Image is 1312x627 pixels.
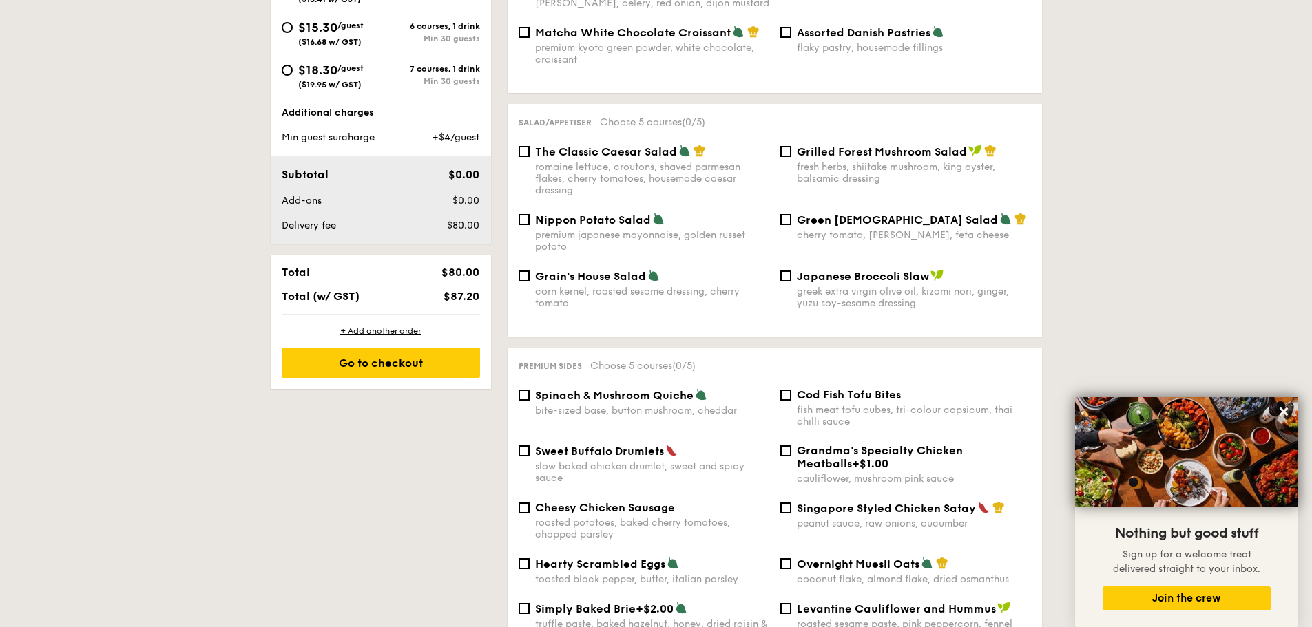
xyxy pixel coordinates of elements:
[298,63,337,78] span: $18.30
[519,445,530,456] input: Sweet Buffalo Drumletsslow baked chicken drumlet, sweet and spicy sauce
[590,360,696,372] span: Choose 5 courses
[780,270,791,281] input: Japanese Broccoli Slawgreek extra virgin olive oil, kizami nori, ginger, yuzu soy-sesame dressing
[282,106,480,120] div: Additional charges
[535,270,646,283] span: Grain's House Salad
[797,502,976,515] span: Singapore Styled Chicken Satay
[921,557,933,569] img: icon-vegetarian.fe4039eb.svg
[1103,586,1271,610] button: Join the crew
[600,116,705,128] span: Choose 5 courses
[535,229,769,253] div: premium japanese mayonnaise, golden russet potato
[997,602,1011,614] img: icon-vegan.f8ff3823.svg
[432,131,479,143] span: +$4/guest
[452,195,479,206] span: $0.00
[535,161,769,196] div: romaine lettuce, croutons, shaved parmesan flakes, cherry tomatoes, housemade caesar dressing
[381,34,480,43] div: Min 30 guests
[1113,549,1260,575] span: Sign up for a welcome treat delivered straight to your inbox.
[381,76,480,86] div: Min 30 guests
[780,146,791,157] input: Grilled Forest Mushroom Saladfresh herbs, shiitake mushroom, king oyster, balsamic dressing
[535,501,675,514] span: Cheesy Chicken Sausage
[519,390,530,401] input: Spinach & Mushroom Quichebite-sized base, button mushroom, cheddar
[337,21,364,30] span: /guest
[519,361,582,371] span: Premium sides
[282,22,293,33] input: $15.30/guest($16.68 w/ GST)6 courses, 1 drinkMin 30 guests
[682,116,705,128] span: (0/5)
[797,286,1031,309] div: greek extra virgin olive oil, kizami nori, ginger, yuzu soy-sesame dressing
[1075,397,1298,507] img: DSC07876-Edit02-Large.jpeg
[535,573,769,585] div: toasted black pepper, butter, italian parsley
[780,603,791,614] input: Levantine Cauliflower and Hummusroasted sesame paste, pink peppercorn, fennel seed
[535,405,769,416] div: bite-sized base, button mushroom, cheddar
[282,65,293,76] input: $18.30/guest($19.95 w/ GST)7 courses, 1 drinkMin 30 guests
[797,518,1031,529] div: peanut sauce, raw onions, cucumber
[441,266,479,279] span: $80.00
[667,557,679,569] img: icon-vegetarian.fe4039eb.svg
[381,21,480,31] div: 6 courses, 1 drink
[535,460,769,484] div: slow baked chicken drumlet, sweet and spicy sauce
[337,63,364,73] span: /guest
[1014,213,1027,225] img: icon-chef-hat.a58ddaea.svg
[665,444,678,456] img: icon-spicy.37a8142b.svg
[447,220,479,231] span: $80.00
[535,557,665,571] span: Hearty Scrambled Eggs
[797,473,1031,485] div: cauliflower, mushroom pink sauce
[1115,525,1258,542] span: Nothing but good stuff
[797,145,967,158] span: Grilled Forest Mushroom Salad
[519,270,530,281] input: Grain's House Saladcorn kernel, roasted sesame dressing, cherry tomato
[282,131,375,143] span: Min guest surcharge
[797,444,963,470] span: Grandma's Specialty Chicken Meatballs
[797,602,996,615] span: Levantine Cauliflower and Hummus
[694,145,706,157] img: icon-chef-hat.a58ddaea.svg
[797,42,1031,54] div: flaky pastry, housemade fillings
[675,602,687,614] img: icon-vegetarian.fe4039eb.svg
[519,118,592,127] span: Salad/Appetiser
[930,269,944,281] img: icon-vegan.f8ff3823.svg
[282,266,310,279] span: Total
[797,270,929,283] span: Japanese Broccoli Slaw
[519,146,530,157] input: The Classic Caesar Saladromaine lettuce, croutons, shaved parmesan flakes, cherry tomatoes, house...
[797,388,901,401] span: Cod Fish Tofu Bites
[780,558,791,569] input: Overnight Muesli Oatscoconut flake, almond flake, dried osmanthus
[672,360,696,372] span: (0/5)
[535,445,664,458] span: Sweet Buffalo Drumlets
[797,26,930,39] span: Assorted Danish Pastries
[282,326,480,337] div: + Add another order
[381,64,480,74] div: 7 courses, 1 drink
[298,37,362,47] span: ($16.68 w/ GST)
[797,404,1031,427] div: fish meat tofu cubes, tri-colour capsicum, thai chilli sauce
[797,229,1031,241] div: cherry tomato, [PERSON_NAME], feta cheese
[647,269,660,281] img: icon-vegetarian.fe4039eb.svg
[519,502,530,513] input: Cheesy Chicken Sausageroasted potatoes, baked cherry tomatoes, chopped parsley
[968,145,982,157] img: icon-vegan.f8ff3823.svg
[780,27,791,38] input: Assorted Danish Pastriesflaky pastry, housemade fillings
[282,195,322,206] span: Add-ons
[747,25,760,38] img: icon-chef-hat.a58ddaea.svg
[519,27,530,38] input: Matcha White Chocolate Croissantpremium kyoto green powder, white chocolate, croissant
[797,557,919,571] span: Overnight Muesli Oats
[1273,401,1295,423] button: Close
[780,390,791,401] input: Cod Fish Tofu Bitesfish meat tofu cubes, tri-colour capsicum, thai chilli sauce
[444,290,479,303] span: $87.20
[977,501,990,513] img: icon-spicy.37a8142b.svg
[535,602,636,615] span: Simply Baked Brie
[519,558,530,569] input: Hearty Scrambled Eggstoasted black pepper, butter, italian parsley
[852,457,888,470] span: +$1.00
[936,557,948,569] img: icon-chef-hat.a58ddaea.svg
[519,603,530,614] input: Simply Baked Brie+$2.00truffle paste, baked hazelnut, honey, dried raisin & cranberry
[282,168,329,181] span: Subtotal
[282,290,360,303] span: Total (w/ GST)
[732,25,744,38] img: icon-vegetarian.fe4039eb.svg
[535,42,769,65] div: premium kyoto green powder, white chocolate, croissant
[780,502,791,513] input: Singapore Styled Chicken Sataypeanut sauce, raw onions, cucumber
[535,26,731,39] span: Matcha White Chocolate Croissant
[535,389,694,402] span: Spinach & Mushroom Quiche
[652,213,665,225] img: icon-vegetarian.fe4039eb.svg
[797,161,1031,184] div: fresh herbs, shiitake mushroom, king oyster, balsamic dressing
[519,214,530,225] input: Nippon Potato Saladpremium japanese mayonnaise, golden russet potato
[780,214,791,225] input: Green [DEMOGRAPHIC_DATA] Saladcherry tomato, [PERSON_NAME], feta cheese
[999,213,1012,225] img: icon-vegetarian.fe4039eb.svg
[535,286,769,309] div: corn kernel, roasted sesame dressing, cherry tomato
[678,145,691,157] img: icon-vegetarian.fe4039eb.svg
[932,25,944,38] img: icon-vegetarian.fe4039eb.svg
[636,602,674,615] span: +$2.00
[992,501,1005,513] img: icon-chef-hat.a58ddaea.svg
